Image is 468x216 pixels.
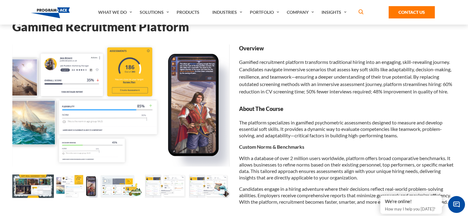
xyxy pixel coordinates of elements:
p: The platform specializes in gamified psychometric assessments designed to measure and develop ess... [239,119,456,139]
img: Gamified recruitment platform - Preview 0 [12,175,54,198]
img: Gamified recruitment platform - Preview 4 [188,175,230,198]
p: How may I help you [DATE]? [385,205,437,213]
img: Gamified recruitment platform - Preview 3 [144,175,186,198]
img: Gamified recruitment platform - Preview 2 [100,175,142,198]
a: Contact Us [389,6,435,18]
img: Gamified recruitment platform - Preview 1 [12,45,229,167]
p: Candidates engage in a hiring adventure where their decisions reflect real-world problem-solving ... [239,186,456,205]
strong: Overview [239,45,456,52]
p: Custom Norms & Benchmarks [239,143,456,150]
h1: Gamified Recruitment Platform [12,22,456,32]
strong: About The Course [239,105,456,113]
p: With a database of over 2 million users worldwide, platform offers broad comparative benchmarks. ... [239,155,456,181]
img: Program-Ace [31,7,70,18]
img: Gamified recruitment platform - Preview 1 [56,175,98,198]
span: Chat Widget [448,196,465,213]
div: Gamified recruitment platform transforms traditional hiring into an engaging, skill-revealing jou... [239,45,456,95]
div: We're online! [385,198,437,205]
